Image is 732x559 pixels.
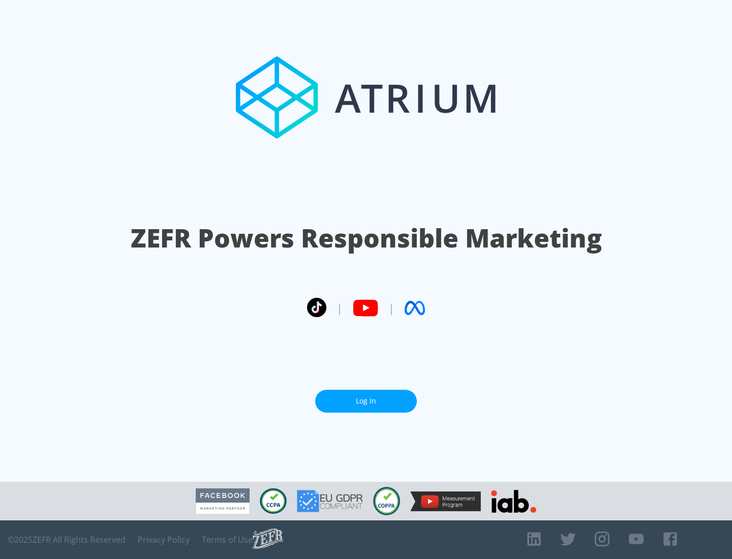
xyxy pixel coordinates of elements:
h1: ZEFR Powers Responsible Marketing [131,221,602,256]
span: | [337,300,343,316]
img: GDPR Compliant [297,490,363,512]
a: Terms of Use [202,535,253,545]
img: Facebook Marketing Partner [196,488,250,514]
img: IAB [491,490,536,513]
img: CCPA Compliant [260,488,287,514]
img: YouTube Measurement Program [410,491,481,511]
span: | [388,300,394,316]
a: Log In [315,390,417,413]
a: Privacy Policy [138,535,190,545]
img: COPPA Compliant [373,487,400,515]
span: © 2025 ZEFR All Rights Reserved [8,535,126,545]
